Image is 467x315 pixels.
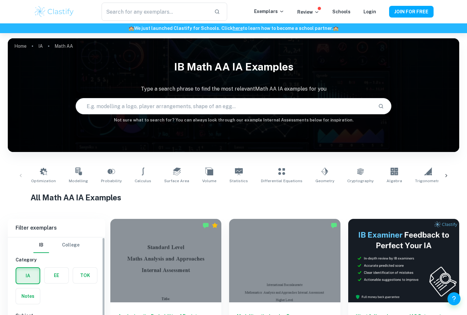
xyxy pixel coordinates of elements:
span: Algebra [387,178,402,184]
span: Cryptography [347,178,374,184]
a: Login [363,9,376,14]
img: Clastify logo [34,5,75,18]
span: Differential Equations [261,178,302,184]
span: Probability [101,178,122,184]
a: here [233,26,243,31]
span: Calculus [135,178,151,184]
h1: All Math AA IA Examples [31,192,437,203]
p: Type a search phrase to find the most relevant Math AA IA examples for you [8,85,459,93]
h6: Category [16,256,97,263]
p: Math AA [55,43,73,50]
span: Statistics [229,178,248,184]
span: Volume [202,178,216,184]
div: Premium [212,222,218,229]
button: EE [44,268,68,283]
p: Exemplars [254,8,284,15]
img: Thumbnail [348,219,459,302]
input: Search for any exemplars... [102,3,209,21]
span: Surface Area [164,178,189,184]
button: JOIN FOR FREE [389,6,434,18]
button: IA [16,268,40,283]
button: IB [33,237,49,253]
div: Filter type choice [33,237,80,253]
a: IA [38,42,43,51]
h6: We just launched Clastify for Schools. Click to learn how to become a school partner. [1,25,466,32]
input: E.g. modelling a logo, player arrangements, shape of an egg... [76,97,373,115]
h6: Filter exemplars [8,219,105,237]
h1: IB Math AA IA examples [8,57,459,77]
button: TOK [73,268,97,283]
h6: Not sure what to search for? You can always look through our example Internal Assessments below f... [8,117,459,123]
p: Review [297,8,319,16]
a: Schools [332,9,350,14]
span: 🏫 [129,26,134,31]
button: Notes [16,288,40,304]
span: Modelling [69,178,88,184]
img: Marked [203,222,209,229]
span: Trigonometry [415,178,441,184]
span: Optimization [31,178,56,184]
button: Search [375,101,387,112]
span: Geometry [315,178,334,184]
button: Help and Feedback [448,292,461,305]
button: College [62,237,80,253]
a: Home [14,42,27,51]
img: Marked [331,222,337,229]
span: 🏫 [333,26,338,31]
